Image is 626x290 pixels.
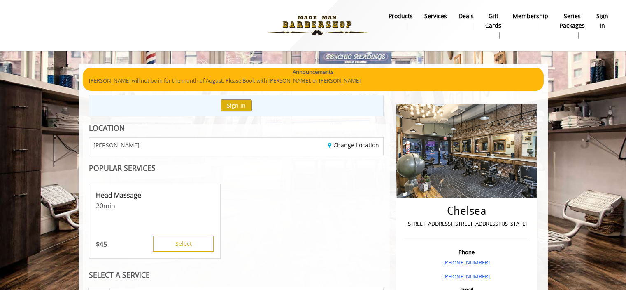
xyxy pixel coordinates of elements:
a: Change Location [328,141,379,149]
b: products [389,12,413,21]
span: min [103,201,115,210]
b: Announcements [293,68,333,76]
p: 45 [96,240,107,249]
a: MembershipMembership [507,10,554,32]
p: [STREET_ADDRESS],[STREET_ADDRESS][US_STATE] [405,219,528,228]
b: LOCATION [89,123,125,133]
b: Deals [458,12,474,21]
b: Membership [513,12,548,21]
button: Sign In [221,99,252,111]
b: POPULAR SERVICES [89,163,156,173]
a: ServicesServices [419,10,453,32]
b: Series packages [560,12,585,30]
img: Made Man Barbershop logo [261,3,374,48]
a: [PHONE_NUMBER] [443,259,490,266]
a: [PHONE_NUMBER] [443,273,490,280]
span: $ [96,240,100,249]
p: Head Massage [96,191,214,200]
b: Services [424,12,447,21]
a: DealsDeals [453,10,479,32]
a: sign insign in [591,10,614,32]
p: 20 [96,201,214,210]
a: Productsproducts [383,10,419,32]
p: [PERSON_NAME] will not be in for the month of August. Please Book with [PERSON_NAME], or [PERSON_... [89,76,538,85]
a: Series packagesSeries packages [554,10,591,41]
div: SELECT A SERVICE [89,271,384,279]
h3: Phone [405,249,528,255]
h2: Chelsea [405,205,528,217]
span: [PERSON_NAME] [93,142,140,148]
b: sign in [596,12,608,30]
b: gift cards [485,12,501,30]
button: Select [153,236,214,252]
a: Gift cardsgift cards [479,10,507,41]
